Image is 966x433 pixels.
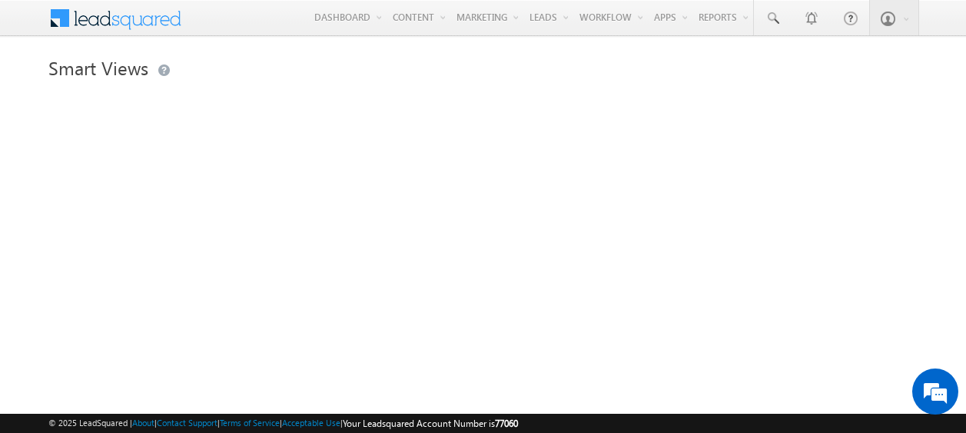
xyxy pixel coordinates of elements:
[495,418,518,429] span: 77060
[157,418,217,428] a: Contact Support
[132,418,154,428] a: About
[220,418,280,428] a: Terms of Service
[48,416,518,431] span: © 2025 LeadSquared | | | | |
[343,418,518,429] span: Your Leadsquared Account Number is
[48,55,148,80] span: Smart Views
[282,418,340,428] a: Acceptable Use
